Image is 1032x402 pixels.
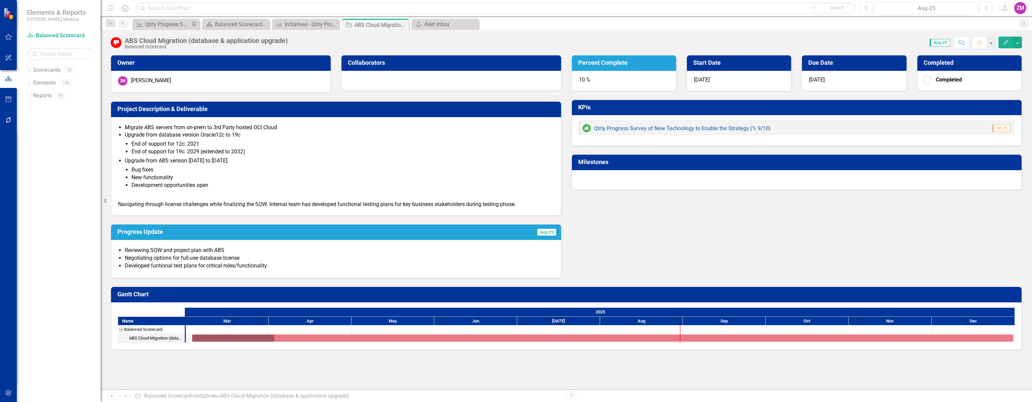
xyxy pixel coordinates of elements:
li: Reviewing SOW and project plan with ABS [125,247,554,254]
div: Oct [766,317,849,325]
a: Elements [33,79,56,87]
input: Search Below... [27,48,94,60]
div: » » [134,392,561,400]
div: Aug [600,317,683,325]
div: Balanced Scorecard [118,325,185,334]
div: Jun [434,317,517,325]
div: Nov [849,317,932,325]
span: Aug-25 [536,229,556,236]
div: May [351,317,434,325]
span: Aug-25 [930,39,950,46]
li: Bug fixes [131,166,554,174]
h3: Percent Complete [578,59,672,66]
h3: KPIs [578,104,1018,111]
li: Upgrade from database version Oracle12c to 19c [125,131,554,156]
li: Developed funtional test plans for critical roles/functionality [125,262,554,270]
div: Mar [186,317,269,325]
button: Aug-25 [875,2,978,14]
li: Negotiating options for full-use database license [125,254,554,262]
h3: Owner [117,59,327,66]
small: [PERSON_NAME] Medical [27,16,86,22]
div: Initiatives - Qtrly Progress Survey of New Technology [285,20,337,29]
div: Balanced Scorecard [124,325,162,334]
a: Qtrly Progress Survey of New Technology to Enable the Strategy (% 9/10) [134,20,189,29]
div: 33 [64,67,75,73]
span: [DATE] [809,77,825,83]
div: 128 [59,80,72,86]
div: Sep [683,317,766,325]
div: Task: Start date: 2025-03-03 End date: 2025-12-31 [118,334,185,343]
span: Elements & Reports [27,8,86,16]
a: Reports [33,92,52,100]
div: ABS Cloud Migration (database & application upgrade) [129,334,183,343]
h3: Project Description & Deliverable [117,106,557,112]
div: [PERSON_NAME] [131,77,171,85]
div: Task: Balanced Scorecard Start date: 2025-03-03 End date: 2025-03-04 [118,325,185,334]
li: End of support for 19c: 2029 (extended to 2032) [131,148,554,156]
h3: Progress Update [117,229,418,235]
img: On or Above Target [583,124,591,132]
span: Search [830,5,844,10]
div: Alert Inbox [424,20,477,29]
div: ABS Cloud Migration (database & application upgrade) [220,393,349,399]
li: Development opportunities open [131,182,554,189]
div: 2025 [186,308,1015,316]
a: Balanced Scorecard [144,393,192,399]
div: Jul [517,317,600,325]
a: Alert Inbox [413,20,477,29]
div: Task: Start date: 2025-03-03 End date: 2025-12-31 [192,335,1013,342]
div: Qtrly Progress Survey of New Technology to Enable the Strategy (% 9/10) [145,20,189,29]
span: Q2-25 [992,124,1011,132]
p: Navigating through license challenges while finalizing the SOW. Internal team has developed funct... [118,199,554,208]
a: Balanced Scorecard Welcome Page [204,20,268,29]
div: Dec [932,317,1015,325]
li: End of support for 12c: 2021 [131,140,554,148]
div: 94 [55,93,66,98]
a: Qtrly Progress Survey of New Technology to Enable the Strategy (% 9/10) [594,125,771,132]
h3: Completed [924,59,1018,66]
div: ZM [118,76,127,86]
button: ZM [1014,2,1026,14]
a: Scorecards [33,66,61,74]
li: Migrate ABS servers from on-prem to 3rd Party hosted OCI Cloud [125,124,554,132]
div: 10 % [572,71,676,91]
li: Upgrade from ABS version [DATE] to [DATE] [125,157,554,189]
a: Initiatives - Qtrly Progress Survey of New Technology [274,20,337,29]
h3: Milestones [578,159,1018,165]
a: Balanced Scorecard [27,32,94,40]
h3: Gantt Chart [117,291,1018,298]
div: ABS Cloud Migration (database & application upgrade) [125,37,288,44]
div: Balanced Scorecard [125,44,288,49]
div: Apr [269,317,351,325]
span: [DATE] [694,77,710,83]
img: ClearPoint Strategy [3,8,15,19]
a: Initiatives [194,393,217,399]
div: Name [118,317,185,325]
div: Balanced Scorecard Welcome Page [215,20,268,29]
h3: Start Date [693,59,787,66]
h3: Due Date [808,59,902,66]
div: Aug-25 [877,4,976,12]
li: New functionality [131,174,554,182]
button: Search [820,3,854,13]
input: Search ClearPoint... [136,2,855,14]
div: ABS Cloud Migration (database & application upgrade) [118,334,185,343]
div: ABS Cloud Migration (database & application upgrade) [355,21,407,29]
img: Below Target [111,37,121,48]
h3: Collaborators [348,59,557,66]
